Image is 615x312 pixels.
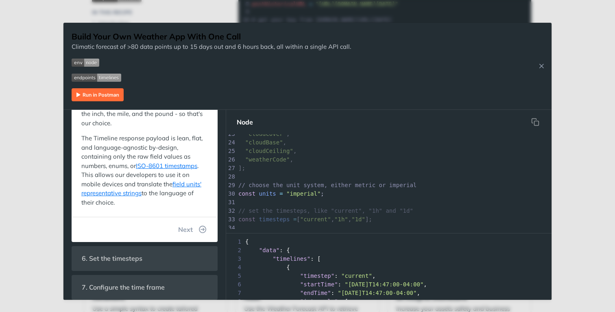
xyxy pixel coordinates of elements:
div: 25 [226,147,234,155]
span: 2 [226,246,244,255]
span: 6 [226,280,244,289]
span: Expand image [72,58,351,67]
span: "imperial" [286,190,321,197]
div: 30 [226,190,234,198]
div: : , [226,280,552,289]
div: : { [226,246,552,255]
span: "[DATE]T14:47:00-04:00" [338,290,417,296]
span: // choose the unit system, either metric or imperial [238,182,417,188]
span: ]; [238,165,245,171]
div: : , [226,289,552,297]
img: Run in Postman [72,88,124,101]
span: "weatherCode" [245,156,290,163]
span: "cloudBase" [245,139,283,146]
div: { [226,238,552,246]
span: 1 [226,238,244,246]
span: , [238,156,293,163]
span: "timelines" [273,255,310,262]
section: 6. Set the timesteps [72,246,218,271]
div: : , [226,272,552,280]
span: timesteps [259,216,290,223]
p: Climatic forecast of >80 data points up to 15 days out and 6 hours back, all within a single API ... [72,42,351,52]
button: Next [172,221,213,238]
span: "current" [300,216,331,223]
div: 32 [226,207,234,215]
span: // set the timesteps, like "current", "1h" and "1d" [238,207,413,214]
span: 7 [226,289,244,297]
span: 4 [226,263,244,272]
svg: hidden [531,118,539,126]
span: , [238,139,286,146]
div: 33 [226,215,234,224]
div: : [ [226,297,552,306]
p: The Timeline response payload is lean, flat, and language-agnostic by-design, containing only the... [81,134,208,207]
span: "intervals" [300,298,338,305]
div: 27 [226,164,234,172]
span: 5 [226,272,244,280]
a: Expand image [72,90,124,98]
div: 29 [226,181,234,190]
div: 34 [226,224,234,232]
span: "current" [341,273,372,279]
section: 7. Configure the time frame [72,275,218,300]
span: "timestep" [300,273,334,279]
span: units [259,190,276,197]
span: Expand image [72,73,351,82]
img: env [72,59,99,67]
span: ; [321,190,324,197]
span: 6. Set the timesteps [76,251,148,266]
div: : [ [226,255,552,263]
span: Next [178,225,193,234]
span: "cloudCover" [245,131,286,137]
span: "cloudCeiling" [245,148,293,154]
h1: Build Your Own Weather App With One Call [72,31,351,42]
a: ISO-8601 timestamps [136,162,197,170]
span: 7. Configure the time frame [76,279,170,295]
span: "data" [259,247,280,253]
div: 24 [226,138,234,147]
span: "endTime" [300,290,331,296]
div: 26 [226,155,234,164]
div: 28 [226,172,234,181]
button: Close Recipe [535,62,547,70]
section: You can select either the imperial or metric unit system. This applies to all of the fields in th... [72,39,218,242]
span: const [238,216,255,223]
span: "1h" [334,216,348,223]
button: Node [230,114,260,130]
div: 31 [226,198,234,207]
span: "1d" [351,216,365,223]
img: endpoint [72,74,121,82]
button: Copy [527,114,543,130]
div: { [226,263,552,272]
span: = [279,190,283,197]
span: "startTime" [300,281,338,288]
span: "[DATE]T14:47:00-04:00" [345,281,423,288]
span: const [238,190,255,197]
span: , [238,131,290,137]
span: 3 [226,255,244,263]
span: 8 [226,297,244,306]
span: [ , , ]; [238,216,372,223]
span: , [238,148,297,154]
span: = [293,216,297,223]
